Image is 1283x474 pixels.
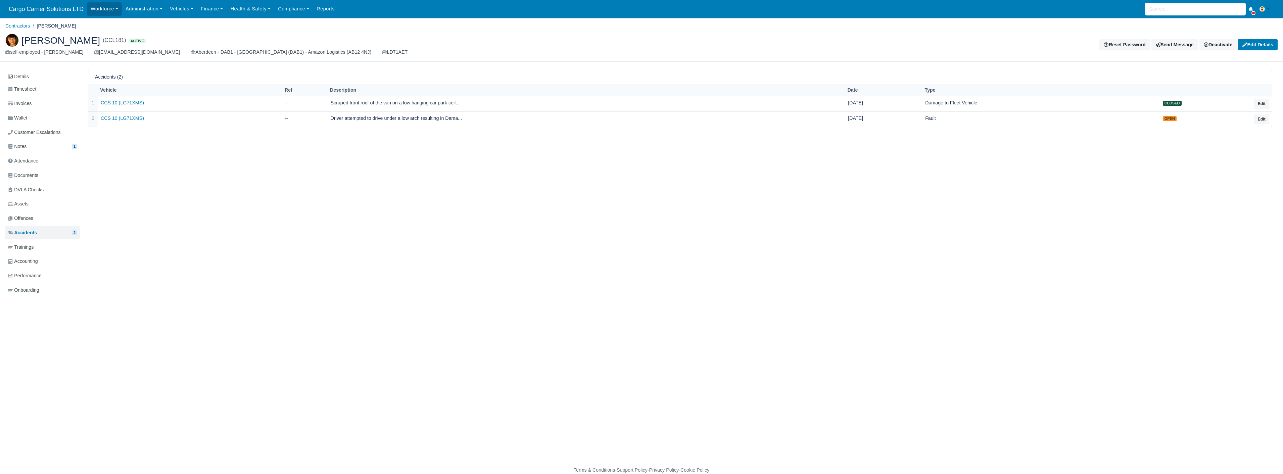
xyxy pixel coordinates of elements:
[8,186,44,194] span: DVLA Checks
[5,169,80,182] a: Documents
[103,36,126,44] span: (CCL181)
[283,96,328,112] td: --
[1254,99,1269,109] a: Edit
[649,467,679,473] a: Privacy Policy
[5,126,80,139] a: Customer Escalations
[129,39,146,44] span: Active
[72,144,77,149] span: 1
[8,286,39,294] span: Onboarding
[313,2,338,15] a: Reports
[227,2,275,15] a: Health & Safety
[197,2,227,15] a: Finance
[5,97,80,110] a: Invoices
[72,230,77,235] span: 2
[8,157,38,165] span: Attendance
[5,70,80,83] a: Details
[5,212,80,225] a: Offences
[88,96,98,112] td: 1
[5,241,80,254] a: Trainings
[845,111,922,127] td: [DATE]
[5,83,80,96] a: Timesheet
[30,22,76,30] li: [PERSON_NAME]
[1145,3,1246,15] input: Search...
[87,2,122,15] a: Workforce
[8,172,38,179] span: Documents
[101,99,280,107] a: CCS 10 (LG71XMS)
[191,48,371,56] div: Aberdeen - DAB1 - [GEOGRAPHIC_DATA] (DAB1) - Amazon Logistics (AB12 4NJ)
[922,84,1140,96] th: Type
[101,114,280,122] a: CCS 10 (LG71XMS)
[328,96,846,112] td: Scraped front roof of the van on a low hanging car park ceil...
[328,111,846,127] td: Driver attempted to drive under a low arch resulting in Dama...
[922,96,1140,112] td: Damage to Fleet Vehicle
[5,226,80,239] a: Accidents 2
[88,111,98,127] td: 2
[5,140,80,153] a: Notes 1
[5,3,87,16] a: Cargo Carrier Solutions LTD
[122,2,166,15] a: Administration
[8,114,27,122] span: Wallet
[328,84,846,96] th: Description
[8,200,29,208] span: Assets
[382,48,408,56] a: LD71AET
[8,229,37,237] span: Accidents
[5,183,80,196] a: DVLA Checks
[922,111,1140,127] td: Fault
[8,215,33,222] span: Offences
[450,466,833,474] div: - - -
[21,36,100,45] span: [PERSON_NAME]
[1199,39,1237,50] a: Deactivate
[845,84,922,96] th: Date
[1163,116,1177,121] div: Open
[845,96,922,112] td: [DATE]
[8,100,32,107] span: Invoices
[617,467,648,473] a: Support Policy
[166,2,197,15] a: Vehicles
[8,85,36,93] span: Timesheet
[8,243,34,251] span: Trainings
[95,74,123,80] h6: Accidents (2)
[1099,39,1150,50] button: Reset Password
[1151,39,1198,50] a: Send Message
[5,197,80,210] a: Assets
[680,467,709,473] a: Cookie Policy
[574,467,615,473] a: Terms & Conditions
[5,111,80,125] a: Wallet
[8,257,38,265] span: Accounting
[274,2,313,15] a: Compliance
[1163,101,1182,106] div: Closed
[0,28,1283,62] div: Alexander Brander
[8,129,61,136] span: Customer Escalations
[283,84,328,96] th: Ref
[5,255,80,268] a: Accounting
[283,111,328,127] td: --
[5,269,80,282] a: Performance
[5,23,30,29] a: Contractors
[1238,39,1278,50] a: Edit Details
[5,2,87,16] span: Cargo Carrier Solutions LTD
[5,154,80,168] a: Attendance
[94,48,180,56] div: [EMAIL_ADDRESS][DOMAIN_NAME]
[5,48,84,56] div: self-employed - [PERSON_NAME]
[5,284,80,297] a: Onboarding
[8,272,42,280] span: Performance
[98,84,282,96] th: Vehicle
[8,143,27,150] span: Notes
[1254,114,1269,124] a: Edit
